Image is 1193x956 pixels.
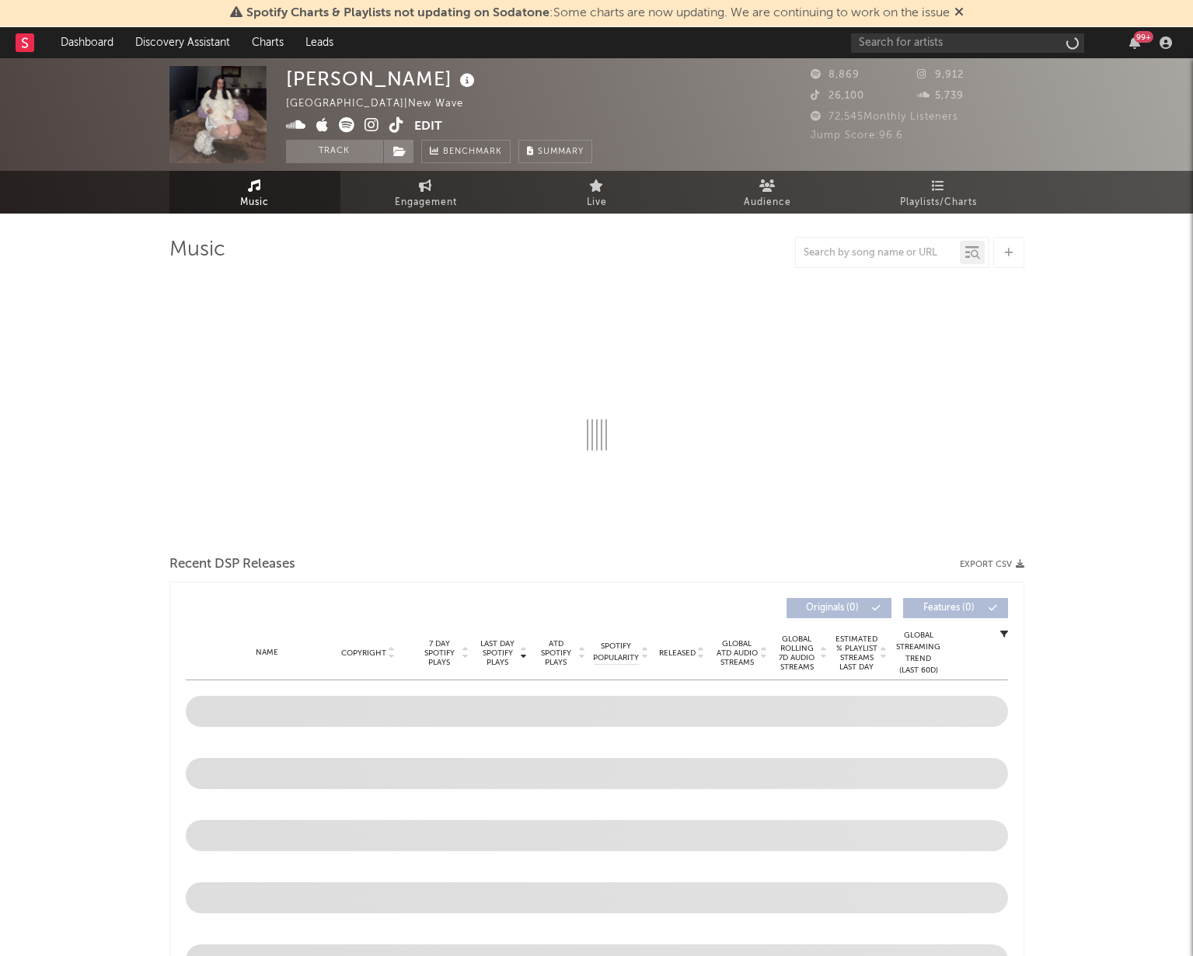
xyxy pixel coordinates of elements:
[835,634,878,672] span: Estimated % Playlist Streams Last Day
[1129,37,1140,49] button: 99+
[511,171,682,214] a: Live
[518,140,592,163] button: Summary
[169,555,295,574] span: Recent DSP Releases
[241,27,295,58] a: Charts
[286,95,481,113] div: [GEOGRAPHIC_DATA] | New Wave
[895,630,942,676] div: Global Streaming Trend (Last 60D)
[960,560,1024,569] button: Export CSV
[811,112,958,122] span: 72,545 Monthly Listeners
[853,171,1024,214] a: Playlists/Charts
[246,7,549,19] span: Spotify Charts & Playlists not updating on Sodatone
[587,193,607,212] span: Live
[917,70,964,80] span: 9,912
[246,7,950,19] span: : Some charts are now updating. We are continuing to work on the issue
[50,27,124,58] a: Dashboard
[811,70,860,80] span: 8,869
[716,639,759,667] span: Global ATD Audio Streams
[443,143,502,162] span: Benchmark
[414,117,442,137] button: Edit
[593,641,639,664] span: Spotify Popularity
[900,193,977,212] span: Playlists/Charts
[851,33,1084,53] input: Search for artists
[124,27,241,58] a: Discovery Assistant
[776,634,818,672] span: Global Rolling 7D Audio Streams
[395,193,457,212] span: Engagement
[341,648,386,658] span: Copyright
[913,603,985,613] span: Features ( 0 )
[811,130,903,141] span: Jump Score: 96.6
[811,91,864,101] span: 26,100
[744,193,791,212] span: Audience
[796,247,960,259] input: Search by song name or URL
[217,647,319,659] div: Name
[240,193,269,212] span: Music
[535,639,577,667] span: ATD Spotify Plays
[477,639,518,667] span: Last Day Spotify Plays
[419,639,460,667] span: 7 Day Spotify Plays
[797,603,868,613] span: Originals ( 0 )
[1134,31,1153,43] div: 99 +
[954,7,964,19] span: Dismiss
[295,27,344,58] a: Leads
[917,91,964,101] span: 5,739
[903,598,1008,618] button: Features(0)
[659,648,696,658] span: Released
[286,140,383,163] button: Track
[169,171,340,214] a: Music
[421,140,511,163] a: Benchmark
[682,171,853,214] a: Audience
[340,171,511,214] a: Engagement
[787,598,891,618] button: Originals(0)
[286,66,479,92] div: [PERSON_NAME]
[538,148,584,156] span: Summary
